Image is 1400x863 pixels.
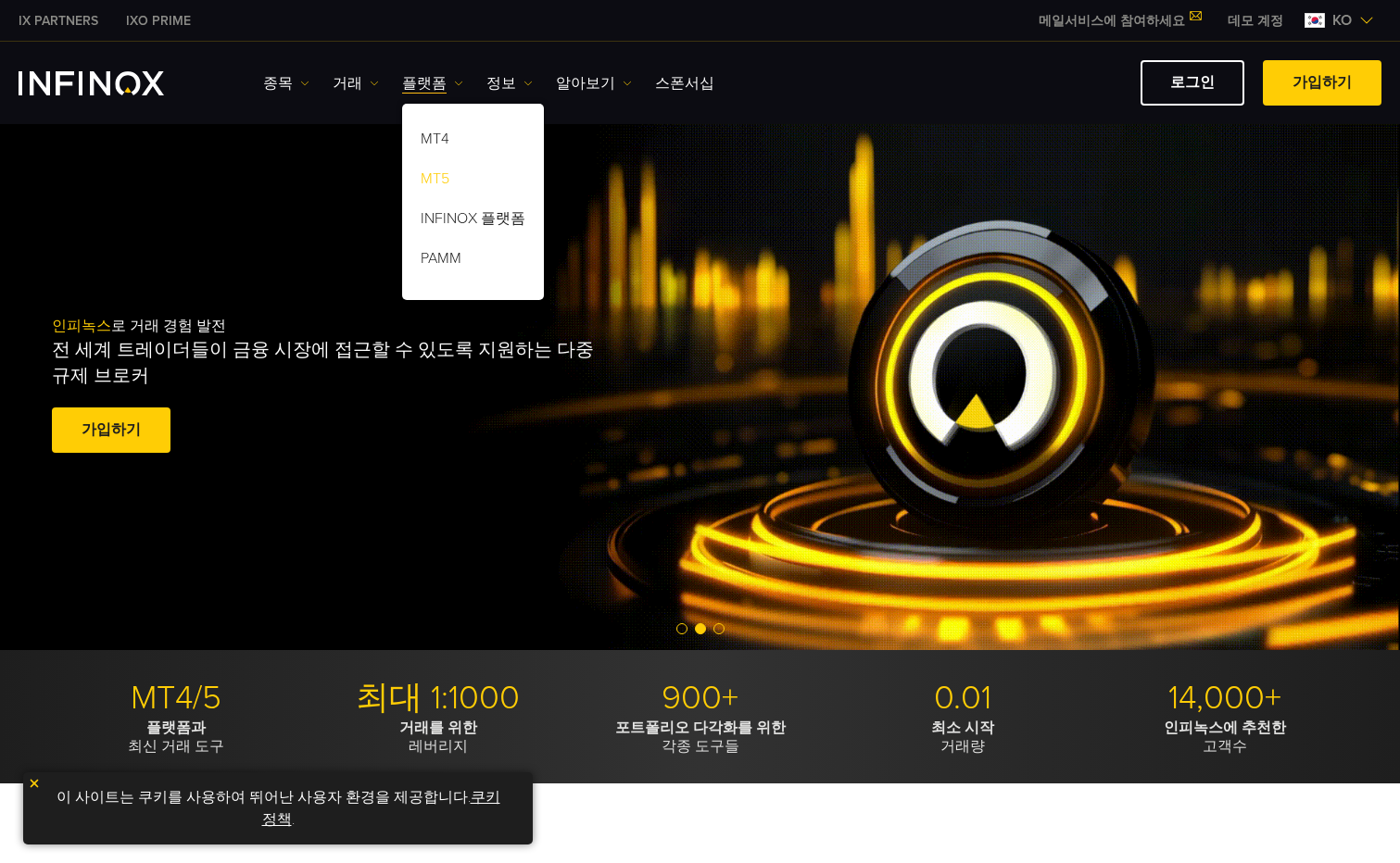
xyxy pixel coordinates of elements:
a: 메일서비스에 참여하세요 [1025,13,1214,29]
a: 종목 [263,72,309,94]
span: Go to slide 3 [713,623,725,634]
p: 최대 1:1000 [314,678,562,719]
a: 거래 [333,72,379,94]
strong: 플랫폼과 [146,719,206,737]
p: 거래량 [839,719,1087,756]
a: INFINOX [112,11,205,31]
p: 이 사이트는 쿠키를 사용하여 뛰어난 사용자 환경을 제공합니다. . [32,782,523,835]
span: Go to slide 1 [676,623,687,634]
a: MT5 [402,162,544,202]
span: ko [1325,9,1359,31]
span: 인피녹스 [52,317,111,335]
a: 플랫폼 [402,72,463,94]
p: 0.01 [839,678,1087,719]
p: 최신 거래 도구 [52,719,300,756]
a: INFINOX [5,11,112,31]
a: PAMM [402,242,544,281]
a: 알아보기 [556,72,632,94]
strong: 인피녹스에 추천한 [1164,719,1286,737]
span: Go to slide 2 [695,623,706,634]
a: 가입하기 [1263,60,1381,106]
p: 900+ [576,678,825,719]
a: INFINOX 플랫폼 [402,202,544,242]
a: 로그인 [1141,60,1244,106]
a: INFINOX MENU [1214,11,1297,31]
p: 각종 도구들 [576,719,825,756]
img: yellow close icon [28,777,41,790]
p: 전 세계 트레이더들이 금융 시장에 접근할 수 있도록 지원하는 다중 규제 브로커 [52,337,602,389]
strong: 포트폴리오 다각화를 위한 [615,719,786,737]
a: INFINOX Logo [19,71,208,95]
p: 고객수 [1101,719,1349,756]
a: 정보 [486,72,533,94]
a: 가입하기 [52,407,170,453]
p: 14,000+ [1101,678,1349,719]
a: MT4 [402,122,544,162]
p: 레버리지 [314,719,562,756]
p: MT4/5 [52,678,300,719]
strong: 최소 시작 [931,719,994,737]
div: 로 거래 경험 발전 [52,287,739,487]
strong: 거래를 위한 [399,719,477,737]
a: 스폰서십 [655,72,714,94]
